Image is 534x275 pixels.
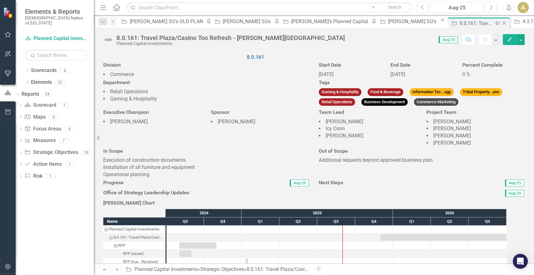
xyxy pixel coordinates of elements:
div: Q1 [393,217,431,226]
div: Name [103,217,165,225]
h3: [PERSON_NAME] Chart [103,200,525,206]
a: [PERSON_NAME] SO's [378,18,438,25]
a: [PERSON_NAME] SOs [212,18,272,25]
div: Task: Start date: 2024-08-01 End date: 2024-10-31 [103,242,165,250]
div: 0 % [462,71,525,78]
span: [PERSON_NAME] [110,119,148,125]
div: Q2 [431,217,469,226]
span: Gaming & Hospitality [110,96,157,102]
a: Focus Areas [24,125,61,133]
div: 37 [55,80,65,85]
div: Planned Capital Investments [103,225,165,233]
span: [PERSON_NAME] [326,119,363,125]
h3: Team Lead [319,109,417,115]
div: 10 [81,150,91,155]
h3: End Date [390,62,453,68]
h3: Executive Champion [103,109,201,115]
div: 2026 [393,209,506,217]
h3: Tags [319,80,525,85]
a: Planned Capital Investments [135,266,198,272]
div: Task: Start date: 2025-12-01 End date: 2026-09-30 [103,233,165,242]
a: Measures [24,137,55,144]
span: Search [388,5,402,10]
div: Q4 [355,217,393,226]
a: Scorecard [24,102,56,109]
span: Aug-25 [290,180,309,186]
span: [DATE] [319,71,333,77]
div: Q2 [279,217,317,226]
div: RFP Due - Received [103,258,165,266]
a: Maps [24,114,45,121]
p: Execution of construction documents Installation of all furniture and equipment Operational planning [103,157,309,178]
div: 0 [49,114,59,120]
h3: Project Team [426,109,525,115]
div: Task: Start date: 2024-08-01 End date: 2024-10-31 [179,242,216,249]
a: Planned Capital Investments [25,35,88,42]
a: Reports [22,91,39,98]
div: 2024 [166,209,242,217]
span: Commerce [110,71,134,77]
a: Strategic Objectives [200,266,244,272]
div: 1 [59,103,69,108]
span: [PERSON_NAME] [433,140,471,146]
div: 8.0.161: Travel Plaza/Casino Too Refresh - [PERSON_NAME][GEOGRAPHIC_DATA] [116,34,345,41]
div: Planned Capital Investments [116,41,345,46]
span: [PERSON_NAME] [433,133,471,139]
div: [PERSON_NAME] SO's [388,18,438,25]
div: 7 [59,138,69,143]
div: Task: Start date: 2025-01-10 End date: 2025-01-10 [103,258,165,266]
span: Information Tec...ogy [409,88,454,96]
button: Search [379,3,410,12]
a: Risk [24,173,42,180]
div: Task: Start date: 2025-01-10 End date: 2025-01-10 [246,258,248,265]
h3: Start Date [319,62,381,68]
div: Task: Start date: 2025-12-01 End date: 2026-09-30 [380,234,506,241]
h3: Progress [103,180,208,186]
div: RFP Issued [103,250,165,258]
h3: In Scope [103,148,309,154]
div: Open Intercom Messenger [513,254,528,269]
span: Aug-25 [505,190,524,197]
span: Tribal Property...ons [460,88,502,96]
div: [PERSON_NAME]'s Planned Capital [291,18,370,25]
div: 4 [64,126,74,131]
div: 6 [60,68,70,73]
div: Task: Start date: 2024-08-01 End date: 2024-08-31 [103,250,165,258]
span: Business Development [361,98,408,106]
span: Icy Conn [326,125,345,131]
h3: Next Steps [319,180,433,186]
span: Food & Beverage [368,88,403,96]
div: 8.0.161: Travel Plaza/Casino Too Refresh - Durant East [103,233,165,242]
a: [PERSON_NAME]'s Planned Capital [281,18,370,25]
p: Additional requests beyond approved business plan. [319,157,525,164]
h3: Office of Strategy Leadership Updates [103,190,446,196]
input: Search Below... [25,50,88,61]
button: JL [517,2,529,13]
span: [DATE] [390,71,405,77]
small: [DEMOGRAPHIC_DATA] Nation of [US_STATE] [25,15,88,26]
h3: Sponsor [211,109,309,115]
div: Task: Planned Capital Investments Start date: 2024-08-01 End date: 2024-08-02 [103,225,165,233]
div: Q1 [242,217,279,226]
span: [PERSON_NAME] [433,125,471,131]
span: [PERSON_NAME] [218,119,255,125]
h3: Out of Scope [319,148,525,154]
span: [PERSON_NAME] [326,133,363,139]
button: Aug-25 [430,2,484,13]
div: [PERSON_NAME] SOs [223,18,272,25]
div: RFP Issued [123,250,143,258]
img: Not Defined [103,35,113,45]
div: Q4 [204,217,242,226]
span: Commerce Marketing [414,98,458,106]
div: 8.0.161: Travel Plaza/Casino Too Refresh - [PERSON_NAME][GEOGRAPHIC_DATA] [247,266,427,272]
img: ClearPoint Strategy [3,7,14,18]
div: Q3 [469,217,506,226]
div: Q3 [166,217,204,226]
div: Planned Capital Investments [109,225,160,233]
span: Aug-25 [439,36,458,43]
h3: Percent Complete [462,62,525,68]
a: Scorecards [31,67,57,74]
div: 2025 [242,209,393,217]
div: 8.0.161: Travel Plaza/Casino Too Refresh - [PERSON_NAME][GEOGRAPHIC_DATA] [114,233,164,242]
